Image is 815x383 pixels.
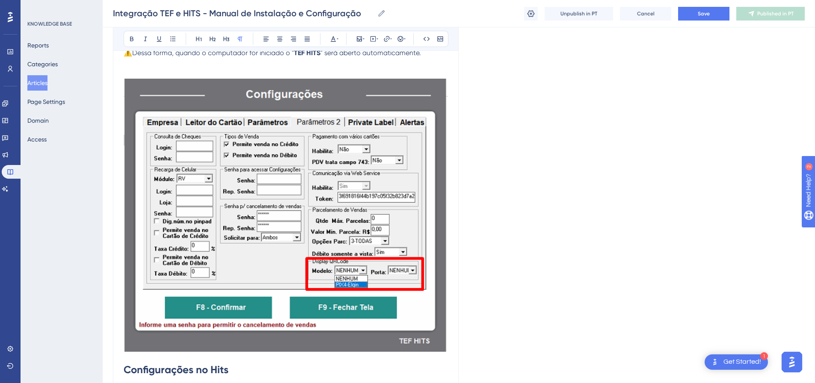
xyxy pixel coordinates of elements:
[27,38,49,53] button: Reports
[294,49,320,57] strong: TEF HITS
[20,2,53,12] span: Need Help?
[698,10,710,17] span: Save
[27,56,58,72] button: Categories
[27,21,72,27] div: KNOWLEDGE BASE
[59,4,62,11] div: 2
[27,132,47,147] button: Access
[124,49,294,57] span: ⚠️Dessa forma, quando o computador for iniciado o "
[27,94,65,109] button: Page Settings
[710,357,720,367] img: launcher-image-alternative-text
[779,349,805,375] iframe: UserGuiding AI Assistant Launcher
[678,7,729,21] button: Save
[27,75,47,91] button: Articles
[113,7,374,19] input: Article Name
[757,10,794,17] span: Published in PT
[723,357,761,367] div: Get Started!
[705,354,768,370] div: Open Get Started! checklist, remaining modules: 1
[560,10,597,17] span: Unpublish in PT
[760,352,768,360] div: 1
[124,363,228,376] strong: Configurações no Hits
[545,7,613,21] button: Unpublish in PT
[620,7,671,21] button: Cancel
[27,113,49,128] button: Domain
[320,49,421,57] span: " será aberto automaticamente.
[736,7,805,21] button: Published in PT
[637,10,655,17] span: Cancel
